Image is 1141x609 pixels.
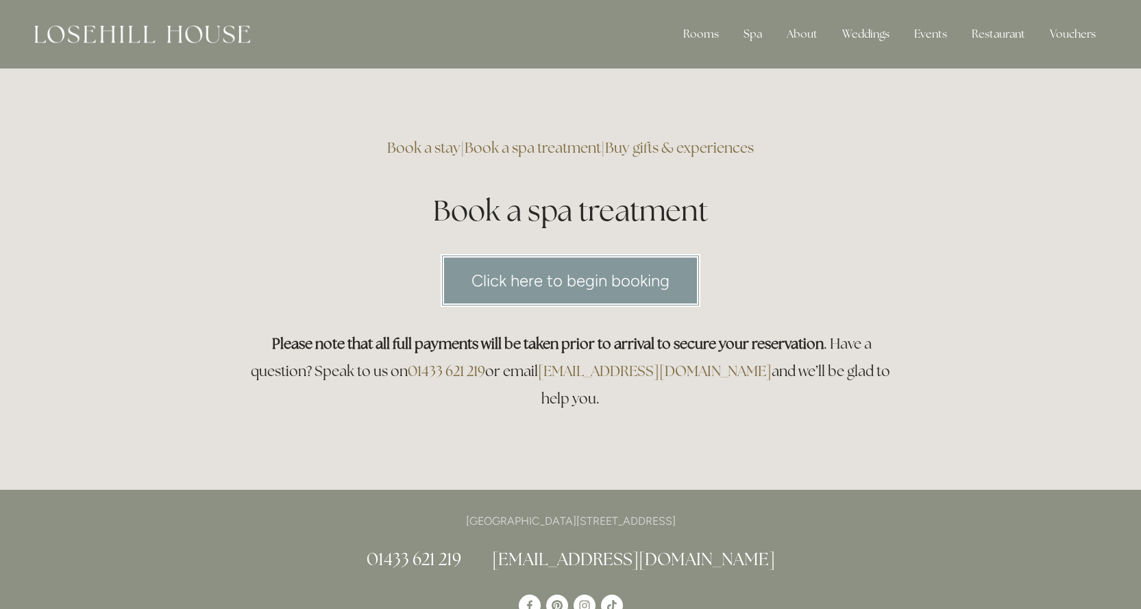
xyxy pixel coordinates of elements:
a: Vouchers [1039,21,1107,48]
div: Restaurant [961,21,1036,48]
h3: | | [243,134,898,162]
a: Buy gifts & experiences [605,138,754,157]
a: 01433 621 219 [408,362,485,380]
div: Events [903,21,958,48]
a: Book a spa treatment [465,138,601,157]
a: [EMAIL_ADDRESS][DOMAIN_NAME] [492,548,775,570]
p: [GEOGRAPHIC_DATA][STREET_ADDRESS] [243,512,898,530]
div: About [776,21,829,48]
h3: . Have a question? Speak to us on or email and we’ll be glad to help you. [243,330,898,412]
img: Losehill House [34,25,250,43]
div: Rooms [672,21,730,48]
div: Weddings [831,21,900,48]
a: Click here to begin booking [441,254,700,307]
a: Book a stay [387,138,461,157]
strong: Please note that all full payments will be taken prior to arrival to secure your reservation [272,334,824,353]
a: [EMAIL_ADDRESS][DOMAIN_NAME] [538,362,772,380]
h1: Book a spa treatment [243,190,898,231]
a: 01433 621 219 [367,548,461,570]
div: Spa [733,21,773,48]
